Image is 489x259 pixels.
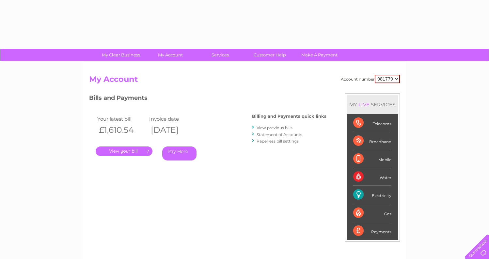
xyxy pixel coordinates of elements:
h2: My Account [89,75,400,87]
h4: Billing and Payments quick links [252,114,326,119]
a: Statement of Accounts [257,132,302,137]
div: Telecoms [353,114,391,132]
th: [DATE] [148,123,199,137]
a: . [96,146,152,156]
td: Your latest bill [96,114,148,123]
a: Customer Help [243,49,297,61]
h3: Bills and Payments [89,93,326,105]
div: Water [353,168,391,186]
a: Make A Payment [292,49,346,61]
div: Mobile [353,150,391,168]
a: My Clear Business [94,49,148,61]
div: Account number [341,75,400,83]
div: MY SERVICES [347,95,398,114]
div: LIVE [357,101,371,108]
div: Electricity [353,186,391,204]
a: Pay Here [162,146,197,160]
div: Gas [353,204,391,222]
td: Invoice date [148,114,199,123]
a: My Account [144,49,197,61]
a: Services [193,49,247,61]
div: Broadband [353,132,391,150]
th: £1,610.54 [96,123,148,137]
a: Paperless bill settings [257,139,299,144]
div: Payments [353,222,391,240]
a: View previous bills [257,125,292,130]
